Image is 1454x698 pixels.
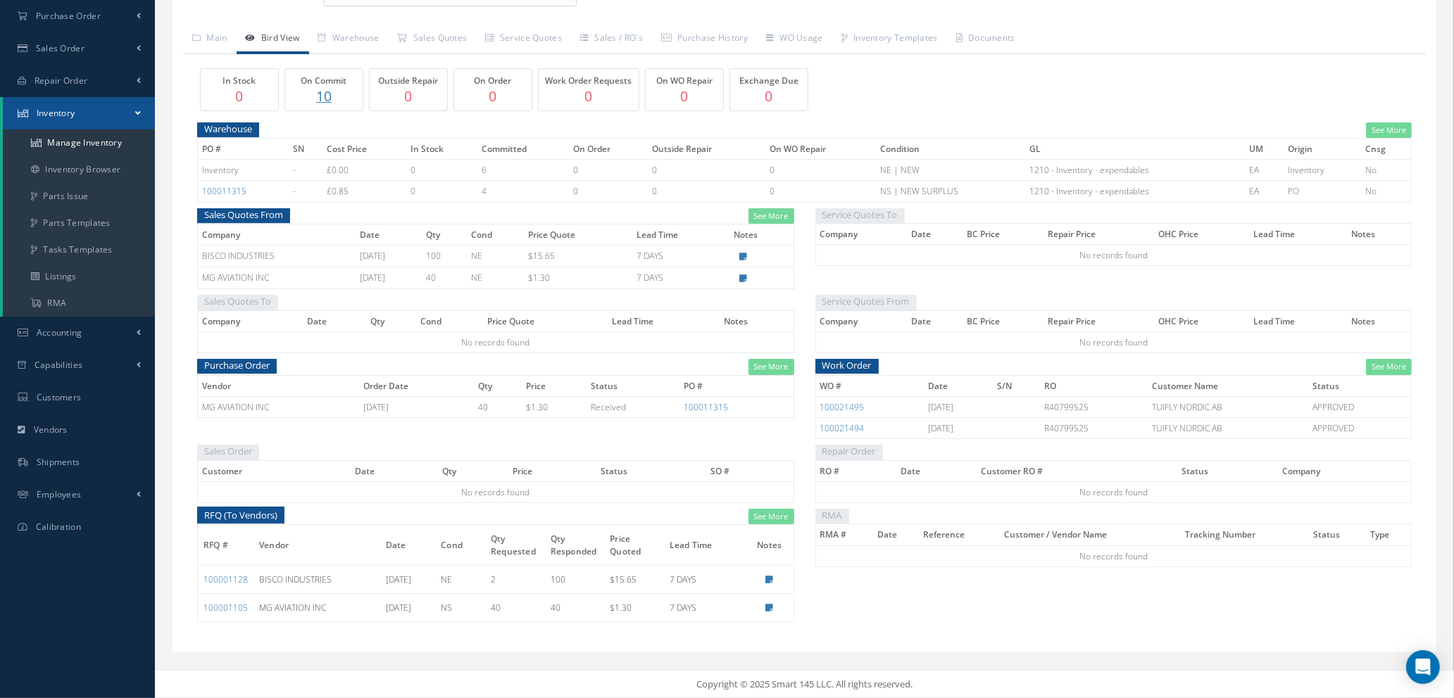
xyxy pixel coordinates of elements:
td: $1.30 [522,396,587,417]
th: Status [1309,375,1412,396]
th: Price [508,460,596,481]
th: Lead Time [608,310,720,331]
td: [DATE] [380,593,436,621]
th: Company [198,224,356,246]
th: GL [1025,139,1246,160]
span: Shipments [37,456,80,468]
th: UM [1245,139,1284,160]
td: NE [467,246,525,267]
span: Accounting [37,326,82,338]
span: Inventory [202,164,239,176]
th: Date [351,460,439,481]
span: Service Quotes From [815,293,917,310]
th: On Order [569,139,648,160]
th: Price Quote [525,224,633,246]
a: Bird View [237,25,309,54]
td: BISCO INDUSTRIES [198,246,356,267]
td: No [1361,181,1411,202]
td: MG AVIATION INC [253,593,380,621]
span: Sales Quotes To [197,293,278,310]
span: Customers [37,391,82,403]
td: No records found [815,481,1412,502]
span: Date [386,538,406,551]
td: APPROVED [1309,396,1412,417]
a: 10 [289,86,359,106]
a: Manage Inventory [3,129,155,156]
td: R40799525 [1040,396,1148,417]
a: See More [1366,122,1412,139]
a: WO Usage [757,25,832,54]
a: 100001128 [203,573,248,585]
a: 100011315 [684,401,729,413]
td: 40 [545,593,605,621]
a: Service Quotes [476,25,571,54]
td: 0 [765,160,877,181]
td: 40 [422,267,467,289]
a: Documents [947,25,1024,54]
td: $15.65 [525,246,633,267]
a: Parts Templates [3,210,155,236]
p: 0 [734,86,804,106]
th: Origin [1284,139,1361,160]
a: 100001105 [203,602,248,614]
p: 0 [542,86,635,106]
span: Qty Responded [551,531,597,557]
td: 0 [569,160,648,181]
a: Inventory [3,97,155,129]
th: Qty [439,460,509,481]
a: Parts Issue [3,183,155,210]
td: 0 [648,181,765,202]
th: On WO Repair [765,139,877,160]
a: Inventory Browser [3,156,155,183]
td: [DATE] [380,565,436,593]
th: Customer [198,460,351,481]
span: Cond [441,538,463,551]
th: Price [522,375,587,396]
td: MG AVIATION INC [198,396,360,417]
h5: Exchange Due [734,76,804,86]
td: $1.30 [525,267,633,289]
a: See More [748,208,794,224]
td: [DATE] [924,396,993,417]
span: Repair Order [35,75,88,87]
th: Price Quote [483,310,608,331]
td: 7 DAYS [632,267,729,289]
a: Warehouse [309,25,389,54]
td: No [1361,160,1411,181]
th: Vendor [198,375,360,396]
h5: On Order [458,76,528,86]
span: Vendors [34,424,68,436]
span: Calibration [36,521,81,533]
th: Status [596,460,706,481]
th: Status [1309,524,1366,545]
span: Purchase Order [36,10,101,22]
th: OHC Price [1154,224,1249,245]
span: Repair Order [815,443,883,460]
th: Repair Price [1044,224,1154,245]
span: Service Quotes To [815,206,905,224]
td: NS [435,593,485,621]
a: Sales Quotes [389,25,477,54]
span: Sales Quotes From [197,206,290,224]
th: Status [1177,460,1278,481]
td: PO [1284,181,1361,202]
th: Cnsg [1361,139,1411,160]
th: SN [289,139,322,160]
span: Work Order [815,357,879,374]
span: Notes [757,538,782,551]
a: RMA [3,290,155,317]
span: Sales Order [197,443,259,460]
span: Inventory [37,107,75,119]
td: No records found [198,481,794,502]
th: Cond [467,224,525,246]
p: 0 [373,86,444,106]
a: 100021494 [820,422,865,434]
td: - [289,181,322,202]
th: PO # [680,375,794,396]
a: See More [748,359,794,375]
span: RFQ (To Vendors) [197,507,284,524]
th: BC Price [963,310,1044,331]
td: 0 [765,181,877,202]
td: 0 [648,160,765,181]
span: Warehouse [197,120,259,138]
